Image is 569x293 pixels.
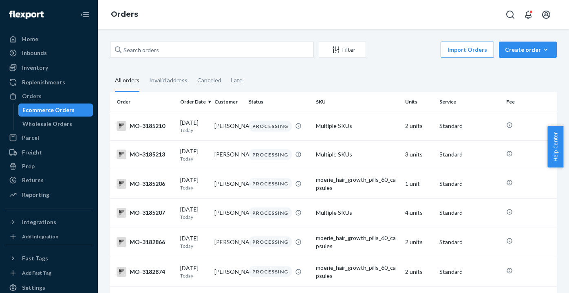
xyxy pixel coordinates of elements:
td: Multiple SKUs [313,140,402,169]
td: [PERSON_NAME] [211,169,245,198]
p: Today [180,127,208,134]
div: MO-3182866 [117,237,174,247]
span: Help Center [547,126,563,167]
button: Import Orders [441,42,494,58]
td: [PERSON_NAME] [211,227,245,257]
div: [DATE] [180,176,208,191]
a: Add Fast Tag [5,268,93,278]
div: Filter [319,46,366,54]
div: Settings [22,284,45,292]
div: Freight [22,148,42,156]
th: Status [245,92,312,112]
td: [PERSON_NAME] [211,140,245,169]
div: Add Fast Tag [22,269,51,276]
th: Units [402,92,436,112]
button: Open Search Box [502,7,518,23]
td: 4 units [402,198,436,227]
p: Today [180,155,208,162]
div: PROCESSING [249,149,292,160]
div: Inbounds [22,49,47,57]
a: Prep [5,160,93,173]
ol: breadcrumbs [104,3,145,26]
th: SKU [313,92,402,112]
div: Wholesale Orders [22,120,72,128]
a: Reporting [5,188,93,201]
div: MO-3182874 [117,267,174,277]
button: Filter [319,42,366,58]
div: PROCESSING [249,121,292,132]
div: Integrations [22,218,56,226]
a: Returns [5,174,93,187]
div: Customer [214,98,242,105]
p: Standard [439,268,500,276]
div: Returns [22,176,44,184]
p: Standard [439,150,500,159]
button: Integrations [5,216,93,229]
div: [DATE] [180,119,208,134]
a: Home [5,33,93,46]
td: Multiple SKUs [313,112,402,140]
a: Add Integration [5,232,93,242]
a: Inbounds [5,46,93,59]
div: moerie_hair_growth_pills_60_capsules [316,176,399,192]
p: Standard [439,180,500,188]
button: Close Navigation [77,7,93,23]
a: Orders [5,90,93,103]
button: Open notifications [520,7,536,23]
div: Orders [22,92,42,100]
a: Orders [111,10,138,19]
div: Ecommerce Orders [22,106,75,114]
img: Flexport logo [9,11,44,19]
div: Parcel [22,134,39,142]
div: MO-3185206 [117,179,174,189]
div: [DATE] [180,205,208,220]
p: Standard [439,238,500,246]
div: Reporting [22,191,49,199]
p: Today [180,272,208,279]
div: PROCESSING [249,266,292,277]
td: 2 units [402,227,436,257]
p: Standard [439,209,500,217]
p: Today [180,184,208,191]
th: Service [436,92,503,112]
div: Add Integration [22,233,58,240]
p: Today [180,242,208,249]
div: MO-3185207 [117,208,174,218]
th: Fee [503,92,557,112]
div: Fast Tags [22,254,48,262]
div: PROCESSING [249,207,292,218]
a: Wholesale Orders [18,117,93,130]
div: Prep [22,162,35,170]
div: Late [231,70,243,91]
a: Inventory [5,61,93,74]
div: [DATE] [180,234,208,249]
td: 2 units [402,112,436,140]
button: Open account menu [538,7,554,23]
th: Order Date [177,92,211,112]
div: moerie_hair_growth_pills_60_capsules [316,264,399,280]
div: Inventory [22,64,48,72]
div: Create order [505,46,551,54]
button: Fast Tags [5,252,93,265]
div: MO-3185213 [117,150,174,159]
a: Replenishments [5,76,93,89]
td: [PERSON_NAME] [211,198,245,227]
div: Replenishments [22,78,65,86]
div: Invalid address [149,70,187,91]
div: All orders [115,70,139,92]
a: Parcel [5,131,93,144]
p: Today [180,214,208,220]
div: PROCESSING [249,236,292,247]
div: [DATE] [180,264,208,279]
a: Freight [5,146,93,159]
div: MO-3185210 [117,121,174,131]
div: PROCESSING [249,178,292,189]
div: Canceled [197,70,221,91]
div: Home [22,35,38,43]
a: Ecommerce Orders [18,104,93,117]
div: moerie_hair_growth_pills_60_capsules [316,234,399,250]
div: [DATE] [180,147,208,162]
td: [PERSON_NAME] [211,257,245,286]
input: Search orders [110,42,314,58]
td: 2 units [402,257,436,286]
